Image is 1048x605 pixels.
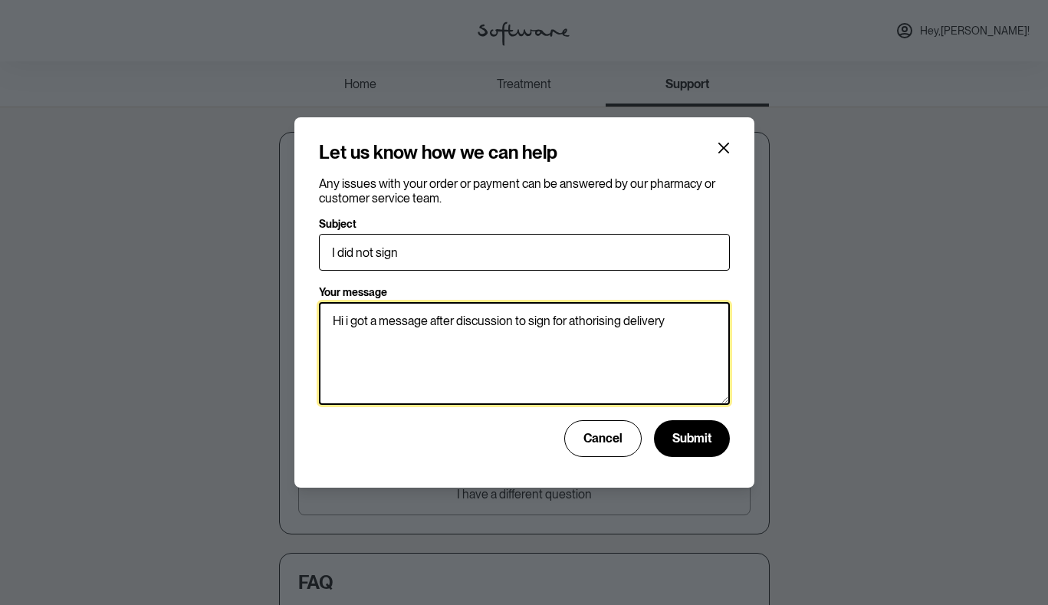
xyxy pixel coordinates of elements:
[672,431,711,446] span: Submit
[319,142,557,164] h4: Let us know how we can help
[583,431,623,446] span: Cancel
[564,420,642,457] button: Cancel
[319,218,356,231] p: Subject
[654,420,730,457] button: Submit
[711,136,736,160] button: Close
[319,286,387,299] p: Your message
[319,176,730,206] p: Any issues with your order or payment can be answered by our pharmacy or customer service team.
